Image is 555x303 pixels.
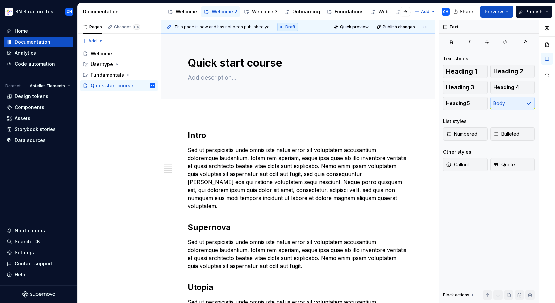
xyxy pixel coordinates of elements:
button: Quick preview [332,22,372,32]
span: Astellas Elements [30,83,65,89]
div: Fundamentals [91,72,124,78]
button: Contact support [4,258,73,269]
span: This page is new and has not been published yet. [174,24,272,30]
h2: Utopia [188,282,409,293]
span: Numbered [446,131,477,137]
div: Assets [15,115,30,122]
div: Page tree [80,48,158,91]
div: Analytics [15,50,36,56]
div: CH [67,9,72,14]
div: Documentation [15,39,50,45]
a: Analytics [4,48,73,58]
div: Notifications [15,227,45,234]
div: User type [91,61,113,68]
div: Pages [83,24,102,30]
div: Quick start course [91,82,133,89]
button: Add [80,36,105,46]
a: Welcome 2 [201,6,240,17]
span: Callout [446,161,469,168]
span: Heading 2 [493,68,523,75]
span: Add [421,9,429,14]
span: Preview [485,8,503,15]
div: List styles [443,118,467,125]
a: Web [368,6,391,17]
textarea: Quick start course [186,55,407,71]
span: Heading 4 [493,84,519,91]
div: Code automation [15,61,55,67]
div: Home [15,28,28,34]
div: Contact support [15,260,52,267]
button: Publish changes [374,22,418,32]
p: Sed ut perspiciatis unde omnis iste natus error sit voluptatem accusantium doloremque laudantium,... [188,146,409,210]
div: Changes [114,24,140,30]
div: Fundamentals [80,70,158,80]
button: Add [413,7,438,16]
button: Search ⌘K [4,236,73,247]
button: Share [450,6,478,18]
button: Heading 2 [490,65,535,78]
button: Astellas Elements [27,81,73,91]
a: Settings [4,247,73,258]
div: Welcome [176,8,197,15]
a: Supernova Logo [22,291,55,298]
div: Help [15,271,25,278]
button: SN Structure testCH [1,4,76,19]
div: Welcome 3 [252,8,278,15]
div: Block actions [443,290,475,300]
div: Page tree [165,5,411,18]
h2: Supernova [188,222,409,233]
a: Documentation [4,37,73,47]
div: Design tokens [15,93,48,100]
p: Sed ut perspiciatis unde omnis iste natus error sit voluptatem accusantium doloremque laudantium,... [188,238,409,270]
span: Bulleted [493,131,519,137]
span: Heading 1 [446,68,477,75]
div: Onboarding [292,8,320,15]
button: Numbered [443,127,488,141]
button: Heading 3 [443,81,488,94]
a: Welcome 3 [241,6,280,17]
div: Other styles [443,149,471,155]
a: Onboarding [282,6,323,17]
button: Heading 1 [443,65,488,78]
a: Data sources [4,135,73,146]
div: CH [151,82,154,89]
button: Help [4,269,73,280]
div: Text styles [443,55,468,62]
a: Storybook stories [4,124,73,135]
a: Home [4,26,73,36]
a: Assets [4,113,73,124]
div: Storybook stories [15,126,56,133]
button: Preview [480,6,513,18]
span: Publish changes [383,24,415,30]
div: SN Structure test [15,8,55,15]
button: Heading 4 [490,81,535,94]
div: Welcome 2 [212,8,237,15]
div: Dataset [5,83,21,89]
a: Foundations [324,6,366,17]
div: Foundations [335,8,364,15]
a: Quick start courseCH [80,80,158,91]
div: Data sources [15,137,46,144]
span: Quick preview [340,24,369,30]
div: Search ⌘K [15,238,40,245]
div: Block actions [443,292,469,298]
span: Heading 5 [446,100,470,107]
a: Components [4,102,73,113]
div: CH [443,9,448,14]
button: Publish [516,6,552,18]
a: Code automation [4,59,73,69]
div: User type [80,59,158,70]
button: Quote [490,158,535,171]
button: Heading 5 [443,97,488,110]
a: Welcome [80,48,158,59]
div: Web [378,8,389,15]
span: Heading 3 [446,84,474,91]
span: Add [88,38,97,44]
span: Publish [525,8,543,15]
h2: Intro [188,130,409,141]
img: b2369ad3-f38c-46c1-b2a2-f2452fdbdcd2.png [5,8,13,16]
div: Settings [15,249,34,256]
div: Components [15,104,44,111]
button: Callout [443,158,488,171]
span: 66 [133,24,140,30]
